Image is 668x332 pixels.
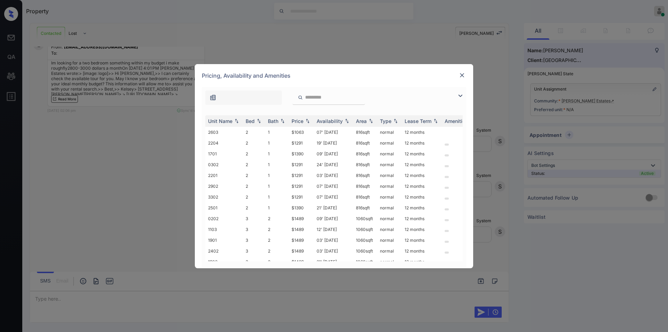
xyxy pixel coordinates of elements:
[314,170,353,181] td: 03' [DATE]
[205,181,243,192] td: 2902
[289,192,314,202] td: $1291
[402,224,442,235] td: 12 months
[243,235,265,246] td: 3
[265,246,289,256] td: 2
[205,192,243,202] td: 3302
[353,224,377,235] td: 1060 sqft
[243,159,265,170] td: 2
[377,246,402,256] td: normal
[255,118,262,123] img: sorting
[289,202,314,213] td: $1390
[377,181,402,192] td: normal
[289,213,314,224] td: $1489
[314,148,353,159] td: 09' [DATE]
[205,170,243,181] td: 2201
[205,256,243,267] td: 1902
[432,118,439,123] img: sorting
[243,170,265,181] td: 2
[353,138,377,148] td: 816 sqft
[265,170,289,181] td: 1
[205,148,243,159] td: 1701
[243,213,265,224] td: 3
[402,127,442,138] td: 12 months
[205,235,243,246] td: 1901
[195,64,473,87] div: Pricing, Availability and Amenities
[265,224,289,235] td: 2
[314,181,353,192] td: 07' [DATE]
[367,118,374,123] img: sorting
[343,118,350,123] img: sorting
[243,138,265,148] td: 2
[353,246,377,256] td: 1060 sqft
[377,256,402,267] td: normal
[353,181,377,192] td: 816 sqft
[402,181,442,192] td: 12 months
[314,224,353,235] td: 12' [DATE]
[265,127,289,138] td: 1
[402,159,442,170] td: 12 months
[402,256,442,267] td: 12 months
[205,246,243,256] td: 2402
[243,224,265,235] td: 3
[233,118,240,123] img: sorting
[289,170,314,181] td: $1291
[265,213,289,224] td: 2
[402,170,442,181] td: 12 months
[205,127,243,138] td: 2603
[243,181,265,192] td: 2
[314,256,353,267] td: 21' [DATE]
[353,127,377,138] td: 816 sqft
[209,94,216,101] img: icon-zuma
[265,202,289,213] td: 1
[402,192,442,202] td: 12 months
[459,72,466,79] img: close
[265,256,289,267] td: 2
[377,235,402,246] td: normal
[405,118,431,124] div: Lease Term
[205,213,243,224] td: 0202
[298,94,303,101] img: icon-zuma
[289,148,314,159] td: $1390
[377,138,402,148] td: normal
[314,192,353,202] td: 07' [DATE]
[243,246,265,256] td: 3
[377,159,402,170] td: normal
[402,138,442,148] td: 12 months
[377,127,402,138] td: normal
[314,127,353,138] td: 07' [DATE]
[205,224,243,235] td: 1103
[265,235,289,246] td: 2
[268,118,278,124] div: Bath
[380,118,391,124] div: Type
[314,235,353,246] td: 03' [DATE]
[265,138,289,148] td: 1
[392,118,399,123] img: sorting
[353,170,377,181] td: 816 sqft
[205,202,243,213] td: 2501
[314,202,353,213] td: 21' [DATE]
[377,148,402,159] td: normal
[353,192,377,202] td: 816 sqft
[243,256,265,267] td: 3
[243,202,265,213] td: 2
[402,202,442,213] td: 12 months
[317,118,343,124] div: Availability
[279,118,286,123] img: sorting
[353,202,377,213] td: 816 sqft
[289,127,314,138] td: $1063
[265,192,289,202] td: 1
[353,235,377,246] td: 1060 sqft
[289,159,314,170] td: $1291
[402,148,442,159] td: 12 months
[304,118,311,123] img: sorting
[314,246,353,256] td: 03' [DATE]
[377,213,402,224] td: normal
[353,148,377,159] td: 816 sqft
[456,92,464,100] img: icon-zuma
[292,118,303,124] div: Price
[265,148,289,159] td: 1
[377,192,402,202] td: normal
[445,118,468,124] div: Amenities
[314,138,353,148] td: 19' [DATE]
[243,127,265,138] td: 2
